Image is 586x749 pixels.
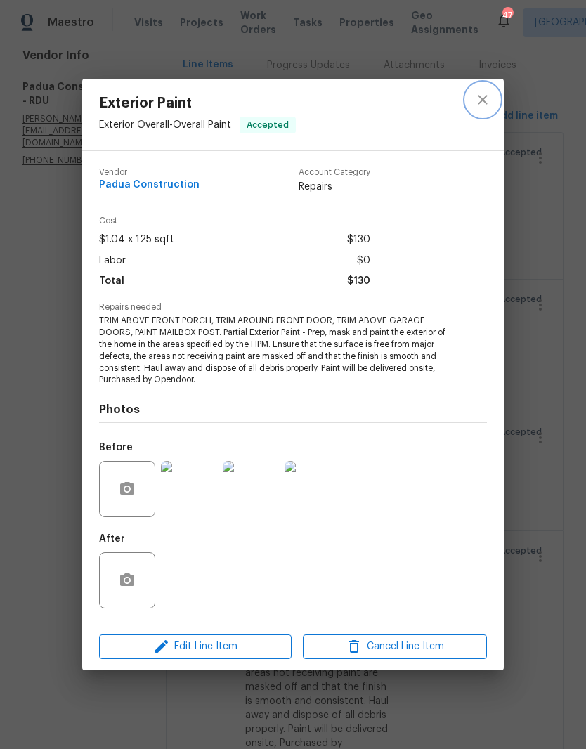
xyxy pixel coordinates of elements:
[99,443,133,452] h5: Before
[99,96,296,111] span: Exterior Paint
[241,118,294,132] span: Accepted
[303,634,487,659] button: Cancel Line Item
[307,638,483,656] span: Cancel Line Item
[347,271,370,292] span: $130
[99,251,126,271] span: Labor
[466,83,500,117] button: close
[347,230,370,250] span: $130
[103,638,287,656] span: Edit Line Item
[99,634,292,659] button: Edit Line Item
[357,251,370,271] span: $0
[99,180,200,190] span: Padua Construction
[299,180,370,194] span: Repairs
[99,168,200,177] span: Vendor
[99,230,174,250] span: $1.04 x 125 sqft
[99,534,125,544] h5: After
[99,403,487,417] h4: Photos
[299,168,370,177] span: Account Category
[99,303,487,312] span: Repairs needed
[99,216,370,226] span: Cost
[99,271,124,292] span: Total
[99,315,448,386] span: TRIM ABOVE FRONT PORCH, TRIM AROUND FRONT DOOR, TRIM ABOVE GARAGE DOORS, PAINT MAILBOX POST. Part...
[502,8,512,22] div: 47
[99,120,231,130] span: Exterior Overall - Overall Paint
